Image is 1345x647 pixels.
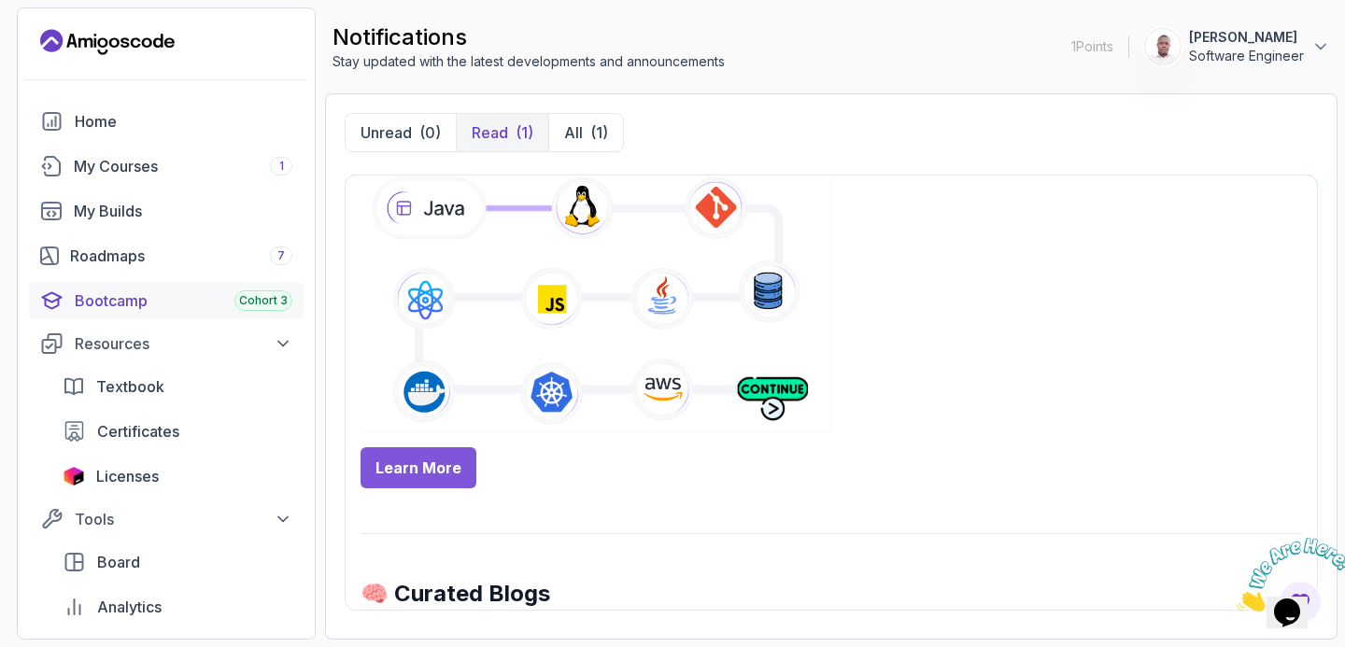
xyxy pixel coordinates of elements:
div: Roadmaps [70,245,292,267]
span: Textbook [96,375,164,398]
img: user profile image [1145,29,1181,64]
a: builds [29,192,304,230]
button: user profile image[PERSON_NAME]Software Engineer [1144,28,1330,65]
button: Unread(0) [346,114,456,151]
a: textbook [51,368,304,405]
span: Licenses [96,465,159,487]
div: My Builds [74,200,292,222]
h2: notifications [333,22,725,52]
p: Software Engineer [1189,47,1304,65]
a: certificates [51,413,304,450]
a: board [51,543,304,581]
a: licenses [51,457,304,495]
p: [PERSON_NAME] [1189,28,1304,47]
span: Board [97,551,140,573]
a: Learn More [361,447,476,488]
button: Tools [29,502,304,536]
p: Stay updated with the latest developments and announcements [333,52,725,71]
span: Analytics [97,596,162,618]
div: (1) [516,121,533,144]
a: bootcamp [29,282,304,319]
span: Cohort 3 [239,293,288,308]
div: Bootcamp [75,289,292,312]
img: Full Stack Roadmap [361,175,831,432]
a: home [29,103,304,140]
p: Read [472,121,508,144]
span: 7 [277,248,285,263]
div: (0) [419,121,441,144]
div: Resources [75,332,292,355]
span: Certificates [97,420,179,443]
a: analytics [51,588,304,626]
button: All(1) [548,114,623,151]
span: 1 [279,159,284,174]
button: Read(1) [456,114,548,151]
div: Tools [75,508,292,530]
a: roadmaps [29,237,304,274]
div: (1) [590,121,608,144]
a: courses [29,148,304,185]
p: All [564,121,583,144]
div: Home [75,110,292,133]
iframe: chat widget [1229,530,1345,619]
img: jetbrains icon [63,467,85,485]
button: Resources [29,327,304,360]
p: 1 Points [1071,37,1113,56]
p: Unread [361,121,412,144]
a: Landing page [40,27,175,57]
img: Chat attention grabber [7,7,123,81]
h2: 🧠 Curated Blogs [361,579,1302,609]
div: My Courses [74,155,292,177]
